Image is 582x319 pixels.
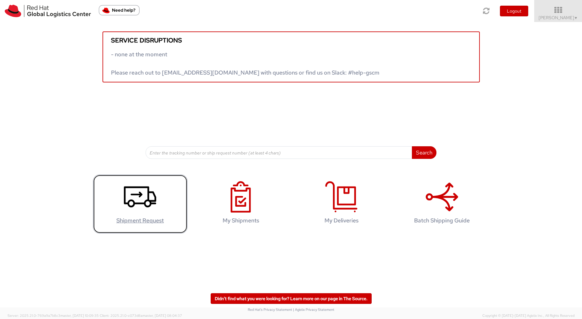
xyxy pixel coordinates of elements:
[412,146,436,159] button: Search
[574,15,578,20] span: ▼
[482,313,574,318] span: Copyright © [DATE]-[DATE] Agistix Inc., All Rights Reserved
[111,51,380,76] span: - none at the moment Please reach out to [EMAIL_ADDRESS][DOMAIN_NAME] with questions or find us o...
[93,175,187,233] a: Shipment Request
[402,217,483,224] h4: Batch Shipping Guide
[100,217,181,224] h4: Shipment Request
[146,146,413,159] input: Enter the tracking number or ship request number (at least 4 chars)
[301,217,382,224] h4: My Deliveries
[395,175,489,233] a: Batch Shipping Guide
[200,217,281,224] h4: My Shipments
[60,313,99,318] span: master, [DATE] 10:09:35
[293,307,334,312] a: | Agistix Privacy Statement
[211,293,372,304] a: Didn't find what you were looking for? Learn more on our page in The Source.
[5,5,91,17] img: rh-logistics-00dfa346123c4ec078e1.svg
[194,175,288,233] a: My Shipments
[99,5,140,15] button: Need help?
[8,313,99,318] span: Server: 2025.21.0-769a9a7b8c3
[103,31,480,82] a: Service disruptions - none at the moment Please reach out to [EMAIL_ADDRESS][DOMAIN_NAME] with qu...
[111,37,471,44] h5: Service disruptions
[294,175,389,233] a: My Deliveries
[100,313,182,318] span: Client: 2025.21.0-c073d8a
[248,307,292,312] a: Red Hat's Privacy Statement
[539,15,578,20] span: [PERSON_NAME]
[500,6,528,16] button: Logout
[142,313,182,318] span: master, [DATE] 08:04:37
